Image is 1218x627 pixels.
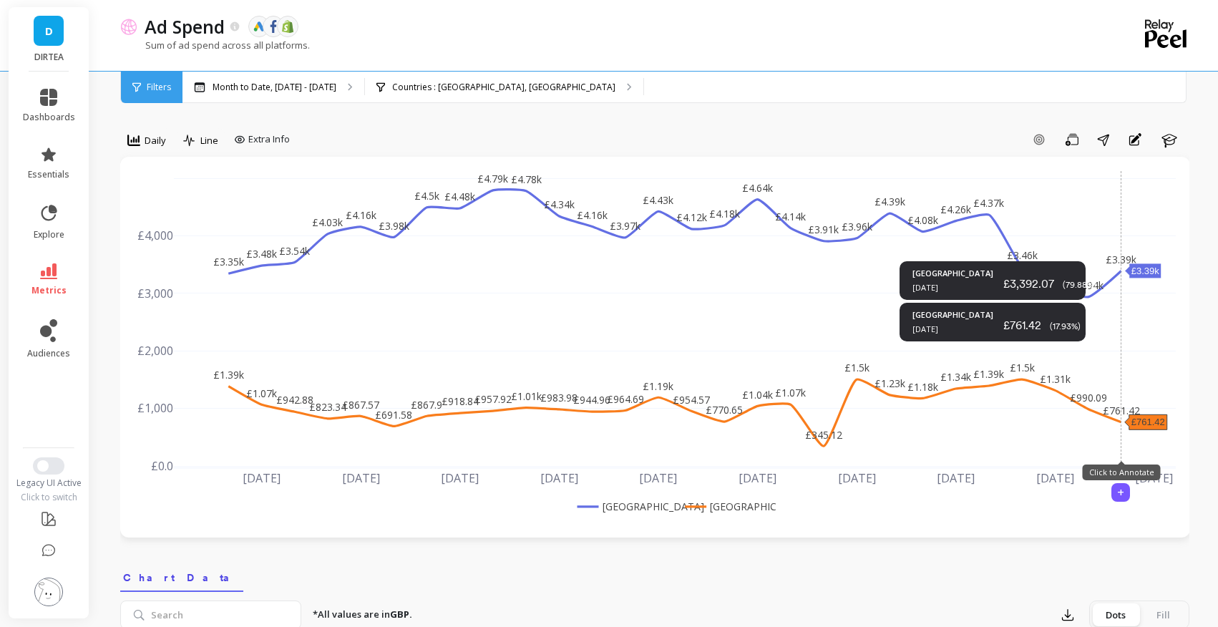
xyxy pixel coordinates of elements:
p: *All values are in [313,608,412,622]
div: Dots [1092,603,1139,626]
span: Extra Info [248,132,290,147]
p: Countries : [GEOGRAPHIC_DATA], [GEOGRAPHIC_DATA] [392,82,615,93]
p: Sum of ad spend across all platforms. [120,39,310,52]
p: DIRTEA [23,52,75,63]
img: api.fb.svg [267,20,280,33]
span: audiences [27,348,70,359]
button: Switch to New UI [33,457,64,475]
span: Line [200,134,218,147]
div: Click to switch [9,492,89,503]
span: dashboards [23,112,75,123]
strong: GBP. [390,608,412,621]
div: Fill [1139,603,1187,626]
nav: Tabs [120,559,1189,592]
img: api.google.svg [253,20,265,33]
span: Daily [145,134,166,147]
span: Chart Data [123,570,240,585]
div: Legacy UI Active [9,477,89,489]
span: Filters [147,82,171,93]
p: Month to Date, [DATE] - [DATE] [213,82,336,93]
img: header icon [120,18,137,35]
span: explore [34,229,64,240]
p: Ad Spend [145,14,225,39]
span: essentials [28,169,69,180]
img: profile picture [34,578,63,606]
span: metrics [31,285,67,296]
img: api.shopify.svg [281,20,294,33]
span: D [45,23,53,39]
